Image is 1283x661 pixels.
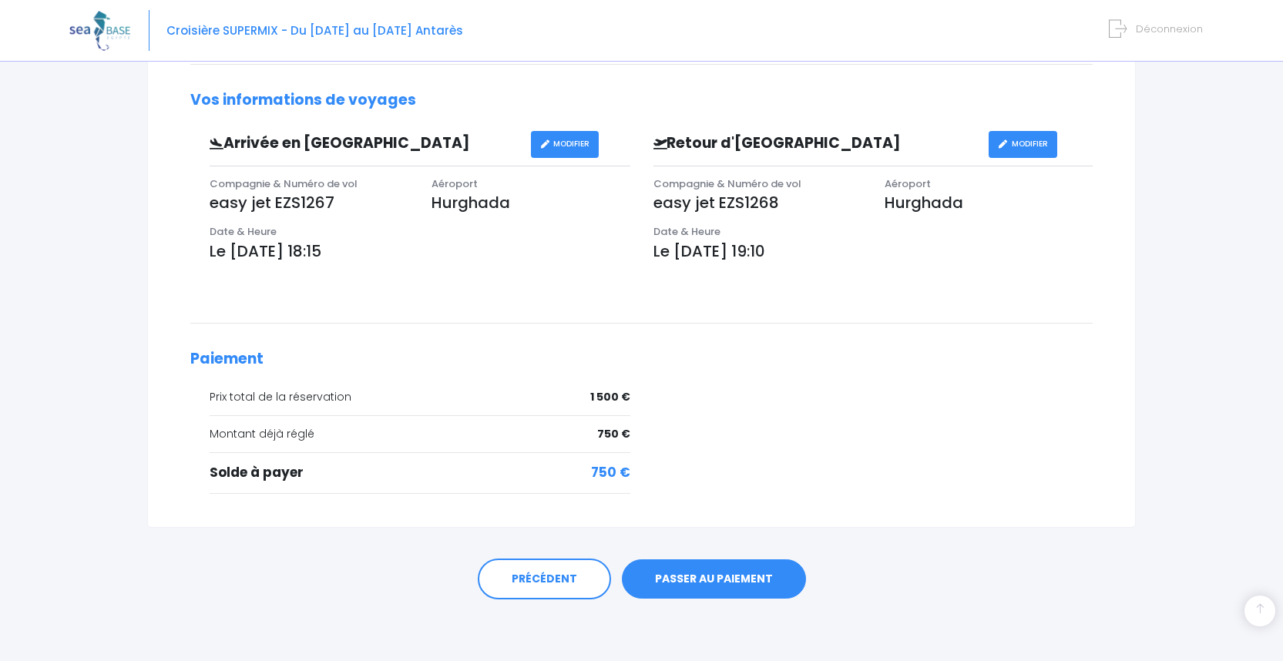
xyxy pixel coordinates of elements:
a: PRÉCÉDENT [478,559,611,600]
span: Aéroport [885,176,931,191]
p: easy jet EZS1268 [653,191,861,214]
h2: Paiement [190,351,1093,368]
div: Solde à payer [210,463,630,483]
h2: Vos informations de voyages [190,92,1093,109]
p: easy jet EZS1267 [210,191,408,214]
p: Hurghada [885,191,1093,214]
h3: Arrivée en [GEOGRAPHIC_DATA] [198,135,531,153]
p: Hurghada [432,191,630,214]
a: MODIFIER [989,131,1057,158]
span: Date & Heure [653,224,720,239]
p: Le [DATE] 19:10 [653,240,1093,263]
a: PASSER AU PAIEMENT [622,559,806,599]
div: Montant déjà réglé [210,426,630,442]
h3: Retour d'[GEOGRAPHIC_DATA] [642,135,989,153]
span: Croisière SUPERMIX - Du [DATE] au [DATE] Antarès [166,22,463,39]
span: 750 € [597,426,630,442]
span: Aéroport [432,176,478,191]
p: Le [DATE] 18:15 [210,240,630,263]
span: Compagnie & Numéro de vol [653,176,801,191]
a: MODIFIER [531,131,600,158]
span: Déconnexion [1136,22,1203,36]
span: 750 € [591,463,630,483]
div: Prix total de la réservation [210,389,630,405]
span: Date & Heure [210,224,277,239]
span: Compagnie & Numéro de vol [210,176,358,191]
span: 1 500 € [590,389,630,405]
